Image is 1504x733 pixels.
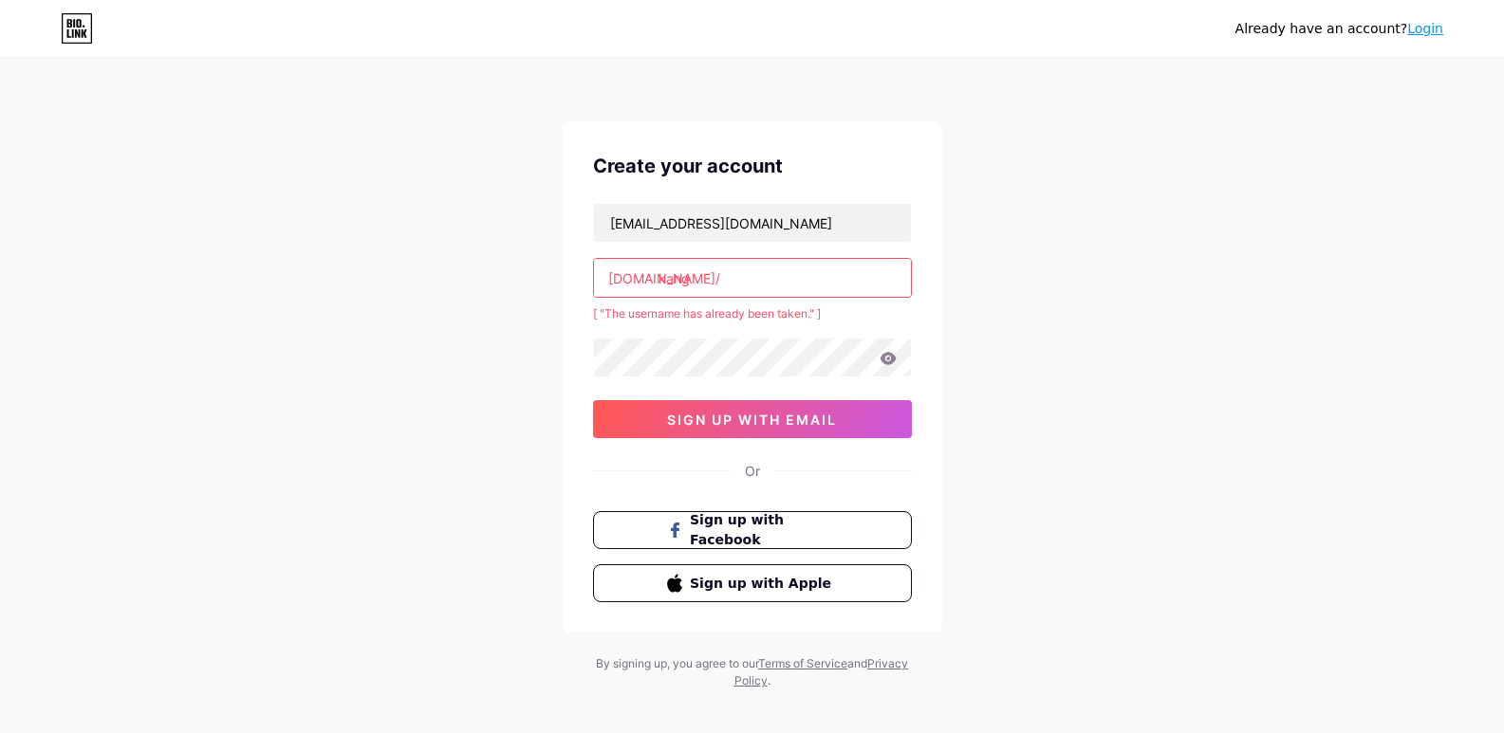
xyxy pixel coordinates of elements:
[594,259,911,297] input: username
[594,204,911,242] input: Email
[690,574,837,594] span: Sign up with Apple
[591,655,914,689] div: By signing up, you agree to our and .
[667,412,837,428] span: sign up with email
[745,461,760,481] div: Or
[690,510,837,550] span: Sign up with Facebook
[608,268,720,288] div: [DOMAIN_NAME]/
[593,305,912,322] div: [ "The username has already been taken." ]
[593,152,912,180] div: Create your account
[593,564,912,602] button: Sign up with Apple
[1407,21,1443,36] a: Login
[758,656,847,670] a: Terms of Service
[593,511,912,549] button: Sign up with Facebook
[1235,19,1443,39] div: Already have an account?
[593,400,912,438] button: sign up with email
